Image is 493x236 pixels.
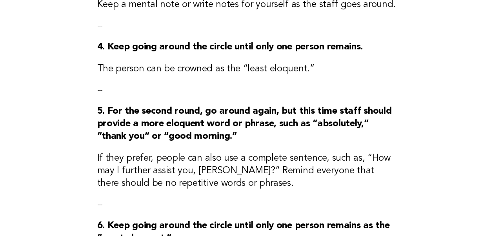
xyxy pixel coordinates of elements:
[97,107,392,141] strong: 5. For the second round, go around again, but this time staff should provide a more eloquent word...
[97,20,396,31] p: --
[97,152,396,190] h3: If they prefer, people can also use a complete sentence, such as, “How may I further assist you, ...
[97,42,363,52] strong: 4. Keep going around the circle until only one person remains.
[97,85,396,96] p: --
[97,63,396,75] h3: The person can be crowned as the “least eloquent.”
[97,199,396,210] p: --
